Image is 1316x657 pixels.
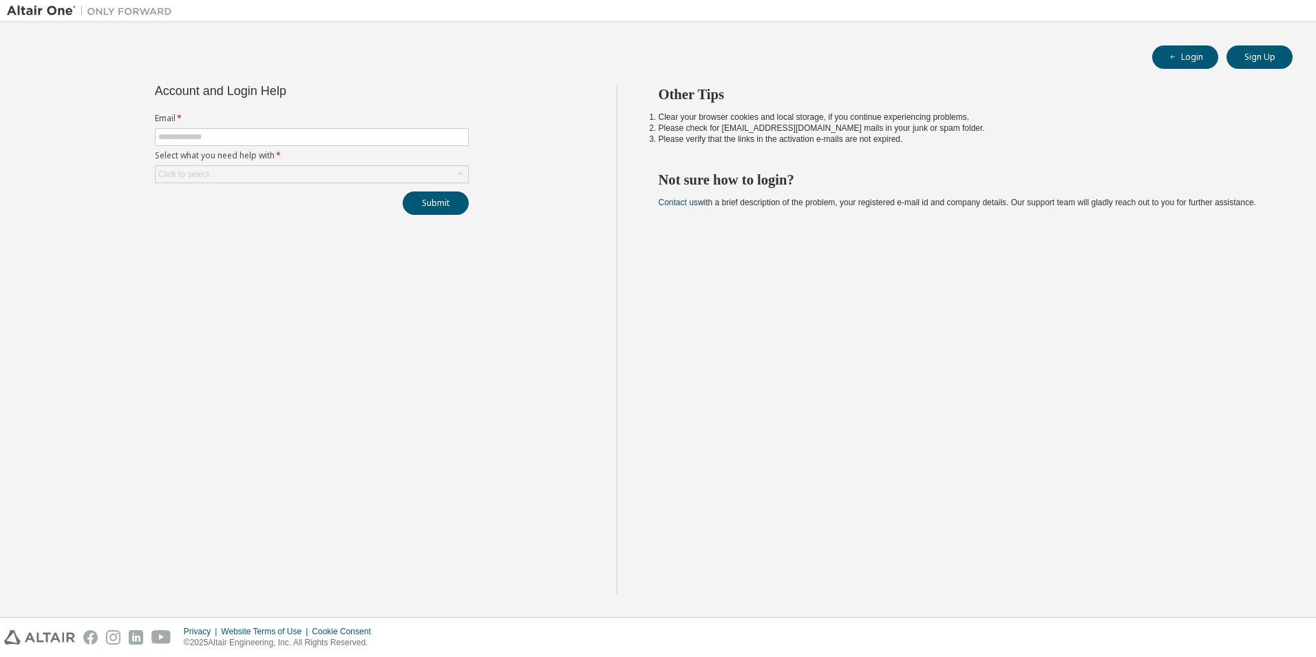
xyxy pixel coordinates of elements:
img: altair_logo.svg [4,630,75,645]
div: Website Terms of Use [221,626,312,637]
div: Click to select [158,169,209,180]
h2: Not sure how to login? [659,171,1269,189]
li: Please verify that the links in the activation e-mails are not expired. [659,134,1269,145]
button: Submit [403,191,469,215]
a: Contact us [659,198,698,207]
img: linkedin.svg [129,630,143,645]
h2: Other Tips [659,85,1269,103]
li: Clear your browser cookies and local storage, if you continue experiencing problems. [659,112,1269,123]
img: youtube.svg [151,630,171,645]
button: Sign Up [1227,45,1293,69]
img: instagram.svg [106,630,120,645]
img: facebook.svg [83,630,98,645]
label: Email [155,113,469,124]
div: Privacy [184,626,221,637]
div: Account and Login Help [155,85,406,96]
button: Login [1152,45,1218,69]
div: Cookie Consent [312,626,379,637]
img: Altair One [7,4,179,18]
li: Please check for [EMAIL_ADDRESS][DOMAIN_NAME] mails in your junk or spam folder. [659,123,1269,134]
div: Click to select [156,166,468,182]
label: Select what you need help with [155,150,469,161]
p: © 2025 Altair Engineering, Inc. All Rights Reserved. [184,637,379,649]
span: with a brief description of the problem, your registered e-mail id and company details. Our suppo... [659,198,1256,207]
